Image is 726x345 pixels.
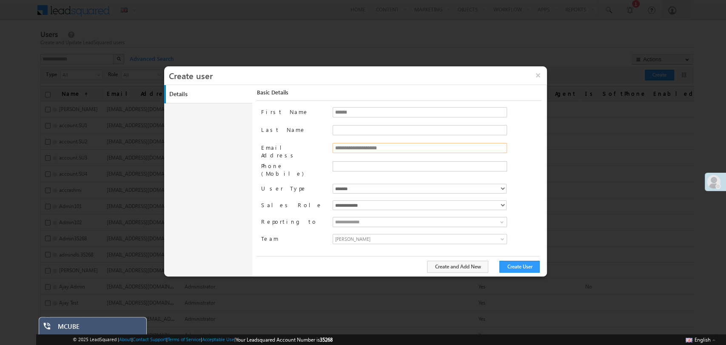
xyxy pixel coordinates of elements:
span: 35268 [320,336,333,343]
label: Phone (Mobile) [261,161,325,177]
a: Terms of Service [168,336,201,342]
a: Show All Items [495,218,506,226]
a: Details [166,85,254,103]
h3: Create user [169,66,547,84]
button: English [683,334,717,345]
label: Sales Role [261,200,325,209]
span: © 2025 LeadSquared | | | | | [73,336,333,344]
button: × [529,66,547,84]
button: Create and Add New [427,261,488,273]
label: Email Address [261,143,325,159]
a: Acceptable Use [202,336,234,342]
span: English [695,336,711,343]
div: MCUBE [58,322,140,334]
div: Basic Details [256,88,541,101]
span: Your Leadsquared Account Number is [236,336,333,343]
span: [PERSON_NAME] [333,234,463,244]
a: Contact Support [133,336,166,342]
label: Last Name [261,125,325,134]
button: Create User [499,261,540,273]
a: About [119,336,131,342]
label: User Type [261,184,325,192]
label: First Name [261,107,325,116]
label: Reporting to [261,217,325,225]
label: Team [261,234,325,242]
